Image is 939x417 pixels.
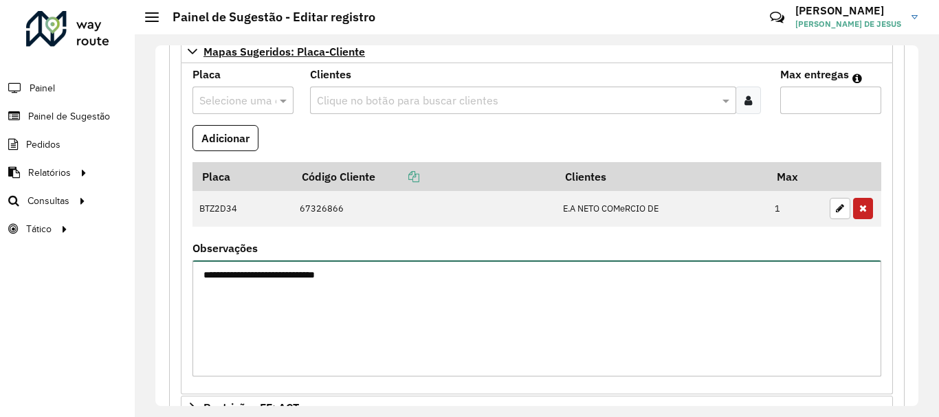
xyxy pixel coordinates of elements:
[181,63,893,395] div: Mapas Sugeridos: Placa-Cliente
[310,66,351,82] label: Clientes
[555,191,767,227] td: E.A NETO COMeRCIO DE
[762,3,792,32] a: Contato Rápido
[26,137,60,152] span: Pedidos
[192,240,258,256] label: Observações
[192,125,258,151] button: Adicionar
[768,191,823,227] td: 1
[375,170,419,183] a: Copiar
[192,66,221,82] label: Placa
[30,81,55,95] span: Painel
[795,18,901,30] span: [PERSON_NAME] DE JESUS
[28,109,110,124] span: Painel de Sugestão
[181,40,893,63] a: Mapas Sugeridos: Placa-Cliente
[852,73,862,84] em: Máximo de clientes que serão colocados na mesma rota com os clientes informados
[795,4,901,17] h3: [PERSON_NAME]
[780,66,849,82] label: Max entregas
[203,46,365,57] span: Mapas Sugeridos: Placa-Cliente
[293,162,555,191] th: Código Cliente
[192,191,293,227] td: BTZ2D34
[203,402,299,413] span: Restrições FF: ACT
[27,194,69,208] span: Consultas
[28,166,71,180] span: Relatórios
[26,222,52,236] span: Tático
[192,162,293,191] th: Placa
[555,162,767,191] th: Clientes
[293,191,555,227] td: 67326866
[768,162,823,191] th: Max
[159,10,375,25] h2: Painel de Sugestão - Editar registro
